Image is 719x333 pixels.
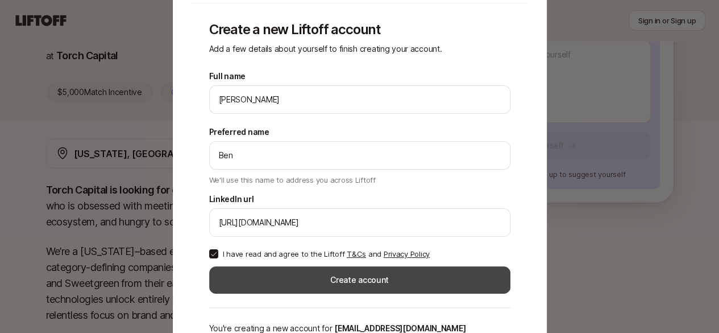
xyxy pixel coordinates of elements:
[209,22,510,38] p: Create a new Liftoff account
[384,249,430,258] a: Privacy Policy
[219,216,501,229] input: e.g. https://www.linkedin.com/in/melanie-perkins
[209,42,510,56] p: Add a few details about yourself to finish creating your account.
[209,249,218,258] button: I have read and agree to the Liftoff T&Cs and Privacy Policy
[209,266,510,294] button: Create account
[209,174,376,186] p: We'll use this name to address you across Liftoff
[223,248,430,260] p: I have read and agree to the Liftoff and
[334,323,466,333] span: [EMAIL_ADDRESS][DOMAIN_NAME]
[219,149,501,162] input: e.g. Melanie
[209,192,254,206] label: LinkedIn url
[209,116,365,118] p: We'll use Ben as your preferred name.
[209,125,269,139] label: Preferred name
[347,249,366,258] a: T&Cs
[219,93,501,106] input: e.g. Melanie Perkins
[209,69,246,83] label: Full name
